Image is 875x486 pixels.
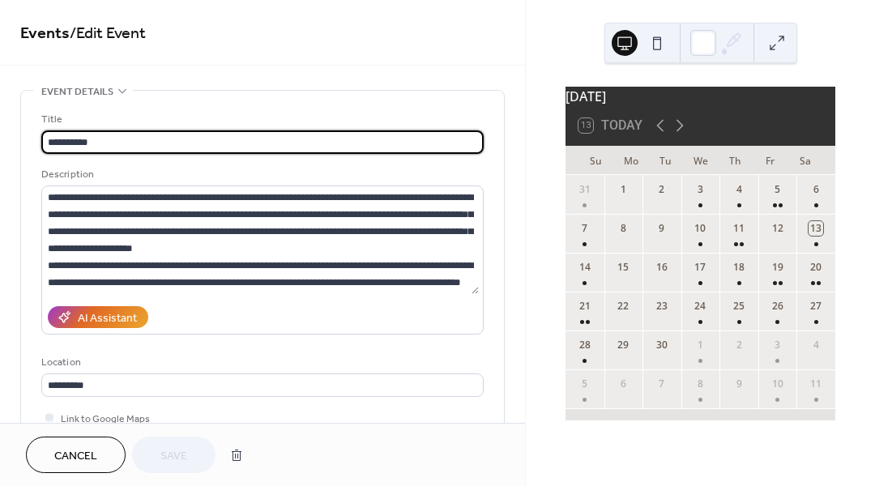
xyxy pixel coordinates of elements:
span: Event details [41,83,113,100]
div: 21 [578,299,592,313]
div: 15 [616,260,630,275]
div: 9 [732,377,746,391]
div: 19 [770,260,785,275]
div: 10 [693,221,707,236]
span: Link to Google Maps [61,411,150,428]
div: 9 [655,221,669,236]
div: 25 [732,299,746,313]
div: Description [41,166,480,183]
span: / Edit Event [70,18,146,49]
div: 13 [809,221,823,236]
div: 12 [770,221,785,236]
div: 29 [616,338,630,352]
div: 22 [616,299,630,313]
div: Su [578,146,613,175]
button: Cancel [26,437,126,473]
div: 11 [732,221,746,236]
div: 8 [693,377,707,391]
button: AI Assistant [48,306,148,328]
div: AI Assistant [78,310,137,327]
div: 3 [770,338,785,352]
div: 20 [809,260,823,275]
div: 26 [770,299,785,313]
span: Cancel [54,448,97,465]
div: 7 [578,221,592,236]
div: 10 [770,377,785,391]
div: 18 [732,260,746,275]
div: 30 [655,338,669,352]
div: 5 [770,182,785,197]
div: 1 [693,338,707,352]
div: 27 [809,299,823,313]
div: 31 [578,182,592,197]
div: Tu [648,146,683,175]
div: [DATE] [566,87,835,106]
div: 28 [578,338,592,352]
div: We [683,146,718,175]
div: 14 [578,260,592,275]
div: 5 [578,377,592,391]
a: Events [20,18,70,49]
div: 6 [809,182,823,197]
div: Title [41,111,480,128]
div: Fr [753,146,787,175]
div: 1 [616,182,630,197]
div: 2 [732,338,746,352]
div: 16 [655,260,669,275]
div: 24 [693,299,707,313]
div: 8 [616,221,630,236]
div: Location [41,354,480,371]
div: 3 [693,182,707,197]
div: 4 [732,182,746,197]
div: 23 [655,299,669,313]
div: Th [718,146,753,175]
div: 2 [655,182,669,197]
div: 4 [809,338,823,352]
div: Mo [613,146,648,175]
div: 11 [809,377,823,391]
div: 6 [616,377,630,391]
div: Sa [787,146,822,175]
div: 7 [655,377,669,391]
div: 17 [693,260,707,275]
